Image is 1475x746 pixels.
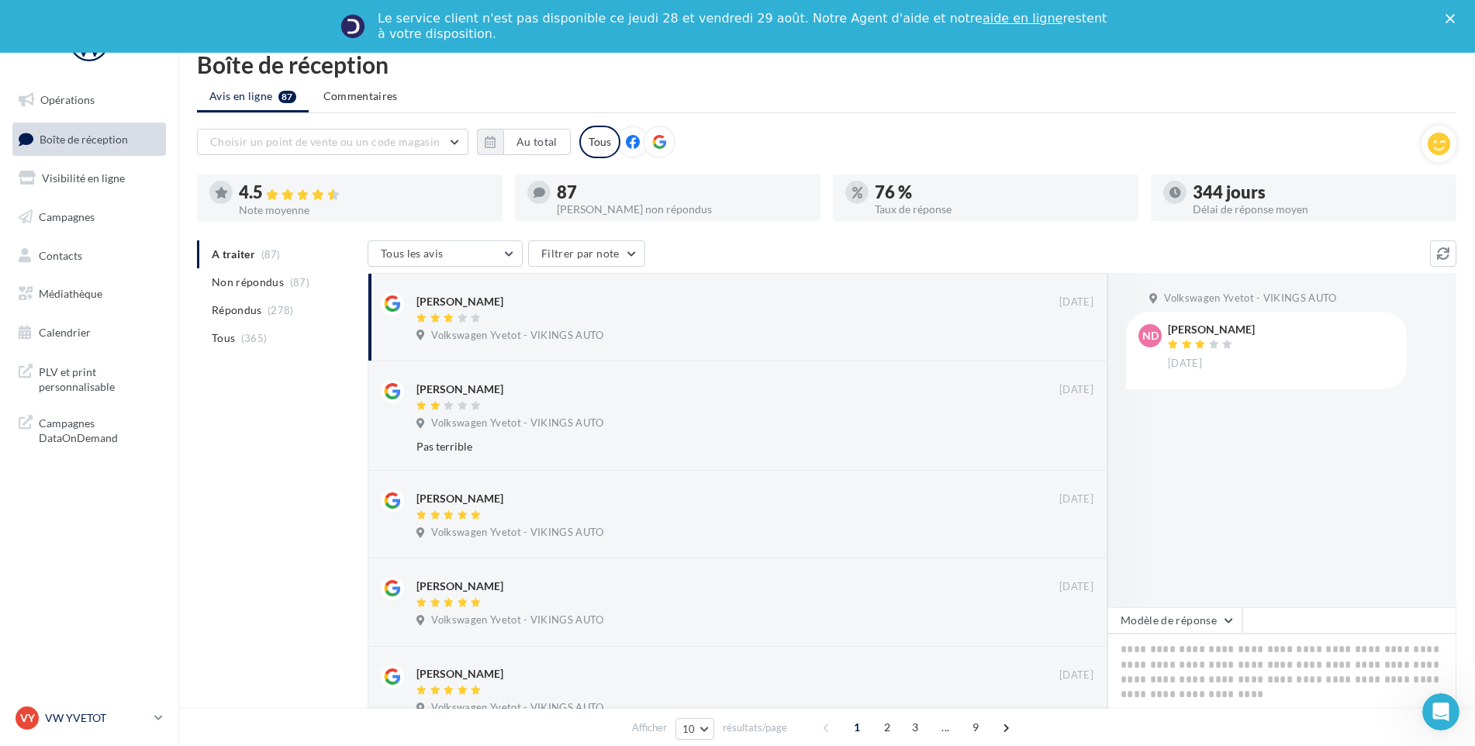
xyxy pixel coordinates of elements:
[323,89,398,102] span: Commentaires
[431,526,603,540] span: Volkswagen Yvetot - VIKINGS AUTO
[212,275,284,290] span: Non répondus
[241,332,268,344] span: (365)
[675,718,715,740] button: 10
[903,715,927,740] span: 3
[632,720,667,735] span: Afficher
[39,326,91,339] span: Calendrier
[40,93,95,106] span: Opérations
[20,710,35,726] span: VY
[557,184,808,201] div: 87
[290,276,309,288] span: (87)
[197,129,468,155] button: Choisir un point de vente ou un code magasin
[503,129,571,155] button: Au total
[1422,693,1459,730] iframe: Intercom live chat
[416,666,503,682] div: [PERSON_NAME]
[875,184,1126,201] div: 76 %
[39,361,160,395] span: PLV et print personnalisable
[1059,295,1093,309] span: [DATE]
[9,240,169,272] a: Contacts
[9,316,169,349] a: Calendrier
[381,247,444,260] span: Tous les avis
[9,355,169,401] a: PLV et print personnalisable
[1059,668,1093,682] span: [DATE]
[1059,492,1093,506] span: [DATE]
[212,330,235,346] span: Tous
[340,14,365,39] img: Profile image for Service-Client
[9,123,169,156] a: Boîte de réception
[1059,580,1093,594] span: [DATE]
[39,413,160,446] span: Campagnes DataOnDemand
[1142,328,1159,344] span: ND
[39,210,95,223] span: Campagnes
[1168,357,1202,371] span: [DATE]
[40,132,128,145] span: Boîte de réception
[368,240,523,267] button: Tous les avis
[1446,14,1461,23] div: Fermer
[933,715,958,740] span: ...
[1193,184,1444,201] div: 344 jours
[9,278,169,310] a: Médiathèque
[9,162,169,195] a: Visibilité en ligne
[239,205,490,216] div: Note moyenne
[416,294,503,309] div: [PERSON_NAME]
[528,240,645,267] button: Filtrer par note
[39,287,102,300] span: Médiathèque
[378,11,1110,42] div: Le service client n'est pas disponible ce jeudi 28 et vendredi 29 août. Notre Agent d'aide et not...
[477,129,571,155] button: Au total
[12,703,166,733] a: VY VW YVETOT
[45,710,148,726] p: VW YVETOT
[239,184,490,202] div: 4.5
[963,715,988,740] span: 9
[9,406,169,452] a: Campagnes DataOnDemand
[210,135,440,148] span: Choisir un point de vente ou un code magasin
[682,723,696,735] span: 10
[39,248,82,261] span: Contacts
[431,416,603,430] span: Volkswagen Yvetot - VIKINGS AUTO
[416,491,503,506] div: [PERSON_NAME]
[1107,607,1242,634] button: Modèle de réponse
[9,201,169,233] a: Campagnes
[875,204,1126,215] div: Taux de réponse
[42,171,125,185] span: Visibilité en ligne
[579,126,620,158] div: Tous
[431,329,603,343] span: Volkswagen Yvetot - VIKINGS AUTO
[416,439,993,454] div: Pas terrible
[1059,383,1093,397] span: [DATE]
[212,302,262,318] span: Répondus
[431,701,603,715] span: Volkswagen Yvetot - VIKINGS AUTO
[416,382,503,397] div: [PERSON_NAME]
[416,578,503,594] div: [PERSON_NAME]
[723,720,787,735] span: résultats/page
[1168,324,1255,335] div: [PERSON_NAME]
[875,715,900,740] span: 2
[557,204,808,215] div: [PERSON_NAME] non répondus
[983,11,1062,26] a: aide en ligne
[9,84,169,116] a: Opérations
[268,304,294,316] span: (278)
[197,53,1456,76] div: Boîte de réception
[845,715,869,740] span: 1
[1164,292,1336,306] span: Volkswagen Yvetot - VIKINGS AUTO
[1193,204,1444,215] div: Délai de réponse moyen
[431,613,603,627] span: Volkswagen Yvetot - VIKINGS AUTO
